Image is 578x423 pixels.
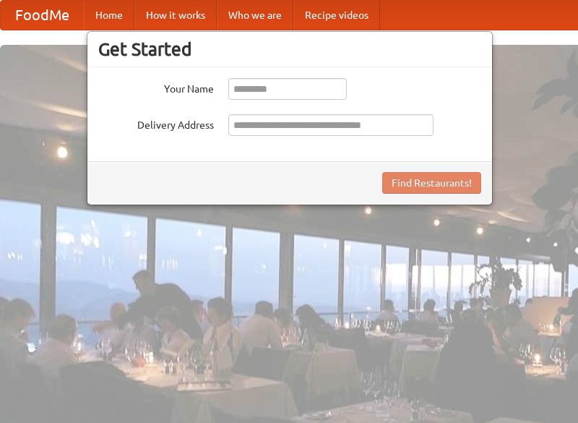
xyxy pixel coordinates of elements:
label: Your Name [98,78,214,96]
label: Delivery Address [98,114,214,132]
a: How it works [134,1,217,30]
button: Find Restaurants! [382,172,481,194]
a: FoodMe [1,1,84,30]
a: Home [84,1,134,30]
a: Who we are [217,1,293,30]
a: Recipe videos [293,1,380,30]
h3: Get Started [98,38,481,60]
